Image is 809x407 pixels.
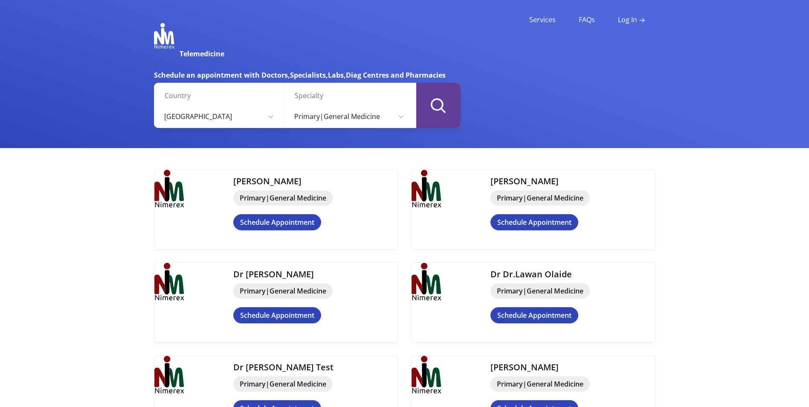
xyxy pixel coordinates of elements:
[412,263,441,300] img: img
[490,214,578,230] a: Schedule Appointment
[490,175,559,187] a: [PERSON_NAME]
[295,90,409,101] label: Specialty
[618,16,645,24] a: Log in
[233,376,333,392] span: Primary|General Medicine
[490,376,590,392] span: Primary|General Medicine
[233,190,333,206] span: Primary|General Medicine
[233,361,333,373] a: Dr [PERSON_NAME] Test
[233,268,314,280] a: Dr [PERSON_NAME]
[412,170,441,207] img: img
[490,190,590,206] span: Primary|General Medicine
[412,356,441,393] img: img
[529,16,556,24] a: Services
[154,263,184,300] img: img
[490,307,578,323] a: Schedule Appointment
[154,71,461,79] h6: Schedule an appointment with Doctors,Specialists,Labs,Diag Centres and Pharmacies
[154,23,174,49] img: Nimerex
[490,361,559,373] a: [PERSON_NAME]
[579,16,595,24] a: FAQs
[490,268,572,280] a: Dr Dr.Lawan Olaide
[233,307,321,323] a: Schedule Appointment
[490,283,590,299] span: Primary|General Medicine
[233,214,321,230] a: Schedule Appointment
[154,170,184,207] img: img
[165,90,279,101] label: Country
[233,175,302,187] a: [PERSON_NAME]
[154,356,184,393] img: img
[233,283,333,299] span: Primary|General Medicine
